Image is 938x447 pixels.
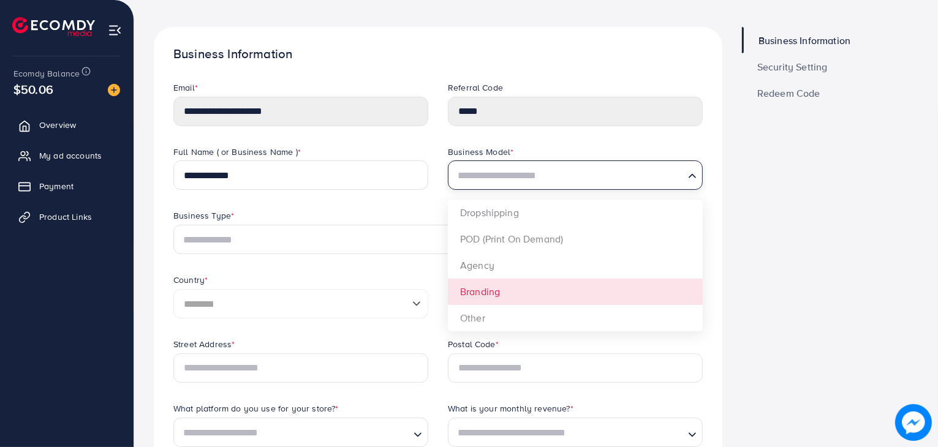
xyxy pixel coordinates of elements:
[9,113,124,137] a: Overview
[173,47,703,62] h1: Business Information
[448,305,703,331] li: Other
[39,211,92,223] span: Product Links
[757,88,820,98] span: Redeem Code
[448,418,703,447] div: Search for option
[173,209,234,222] label: Business Type
[895,404,932,441] img: image
[13,80,53,98] span: $50.06
[173,418,428,447] div: Search for option
[448,252,703,279] li: Agency
[9,174,124,198] a: Payment
[108,23,122,37] img: menu
[173,81,198,94] label: Email
[453,424,683,443] input: Search for option
[9,143,124,168] a: My ad accounts
[179,424,409,443] input: Search for option
[448,226,703,252] li: POD (Print On Demand)
[173,402,339,415] label: What platform do you use for your store?
[173,338,235,350] label: Street Address
[173,225,703,254] div: Search for option
[757,62,828,72] span: Security Setting
[179,231,683,250] input: Search for option
[758,36,850,45] span: Business Information
[448,338,499,350] label: Postal Code
[173,146,301,158] label: Full Name ( or Business Name )
[173,274,208,286] label: Country
[448,81,503,94] label: Referral Code
[13,67,80,80] span: Ecomdy Balance
[39,180,74,192] span: Payment
[448,402,573,415] label: What is your monthly revenue?
[448,146,513,158] label: Business Model
[9,205,124,229] a: Product Links
[448,160,703,190] div: Search for option
[453,167,683,186] input: Search for option
[39,119,76,131] span: Overview
[448,200,703,226] li: Dropshipping
[448,279,703,305] li: Branding
[39,149,102,162] span: My ad accounts
[108,84,120,96] img: image
[12,17,95,36] img: logo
